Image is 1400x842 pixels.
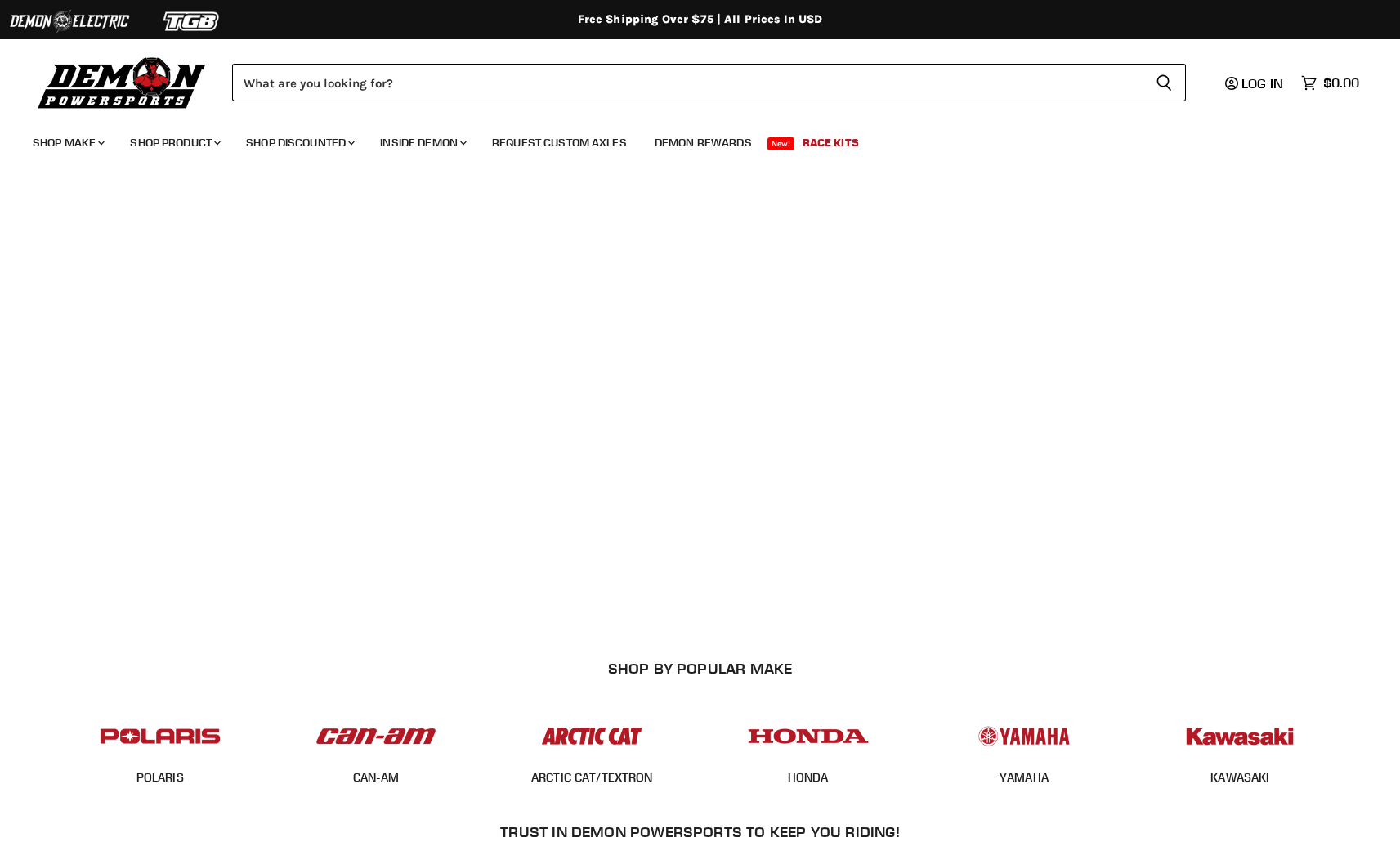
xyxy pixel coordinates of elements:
[118,126,230,159] a: Shop Product
[1000,770,1049,786] span: YAMAHA
[234,126,365,159] a: Shop Discounted
[66,660,1334,677] h2: SHOP BY POPULAR MAKE
[232,64,1143,101] input: Search
[232,64,1186,101] form: Product
[20,126,114,159] a: Shop Make
[96,711,224,761] img: POPULAR_MAKE_logo_2_dba48cf1-af45-46d4-8f73-953a0f002620.jpg
[788,770,829,786] span: HONDA
[131,6,253,37] img: TGB Logo 2
[480,126,639,159] a: Request Custom Axles
[531,770,653,785] a: ARCTIC CAT/TEXTRON
[960,711,1088,761] img: POPULAR_MAKE_logo_5_20258e7f-293c-4aac-afa8-159eaa299126.jpg
[642,126,764,159] a: Demon Rewards
[368,126,476,159] a: Inside Demon
[47,12,1354,27] div: Free Shipping Over $75 | All Prices In USD
[1210,770,1269,786] span: KAWASAKI
[136,770,184,786] span: POLARIS
[1241,75,1283,92] span: Log in
[20,119,1355,159] ul: Main menu
[1293,71,1367,95] a: $0.00
[33,53,212,111] img: Demon Powersports
[353,770,400,785] a: CAN-AM
[1176,711,1304,761] img: POPULAR_MAKE_logo_6_76e8c46f-2d1e-4ecc-b320-194822857d41.jpg
[745,711,872,761] img: POPULAR_MAKE_logo_4_4923a504-4bac-4306-a1be-165a52280178.jpg
[790,126,871,159] a: Race Kits
[528,711,655,761] img: POPULAR_MAKE_logo_3_027535af-6171-4c5e-a9bc-f0eccd05c5d6.jpg
[531,770,653,786] span: ARCTIC CAT/TEXTRON
[85,823,1315,840] h2: Trust In Demon Powersports To Keep You Riding!
[1143,64,1186,101] button: Search
[136,770,184,785] a: POLARIS
[8,6,131,37] img: Demon Electric Logo 2
[312,711,440,761] img: POPULAR_MAKE_logo_1_adc20308-ab24-48c4-9fac-e3c1a623d575.jpg
[1218,76,1293,91] a: Log in
[353,770,400,786] span: CAN-AM
[1210,770,1269,785] a: KAWASAKI
[767,137,795,150] span: New!
[1323,75,1359,91] span: $0.00
[1000,770,1049,785] a: YAMAHA
[788,770,829,785] a: HONDA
